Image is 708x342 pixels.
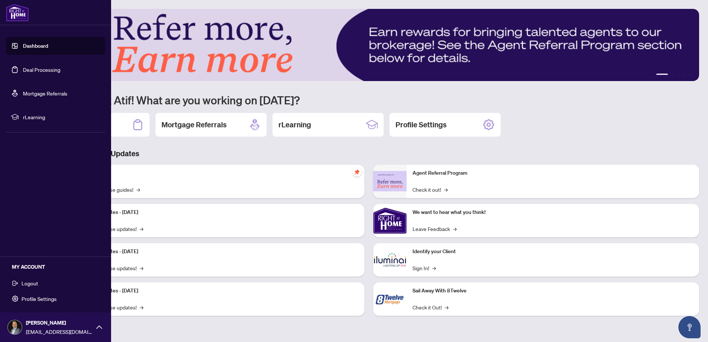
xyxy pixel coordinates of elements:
p: Agent Referral Program [413,169,693,177]
button: Profile Settings [6,292,105,305]
h3: Brokerage & Industry Updates [39,148,699,159]
button: 5 [689,74,692,77]
h2: Profile Settings [395,120,447,130]
span: rLearning [23,113,100,121]
a: Mortgage Referrals [23,90,67,97]
a: Check it Out!→ [413,303,448,311]
span: pushpin [353,168,361,177]
h2: rLearning [278,120,311,130]
button: 3 [677,74,680,77]
span: Logout [21,277,38,289]
h5: MY ACCOUNT [12,263,105,271]
p: Self-Help [78,169,358,177]
p: Platform Updates - [DATE] [78,208,358,217]
span: → [432,264,436,272]
p: Platform Updates - [DATE] [78,248,358,256]
img: Profile Icon [8,320,22,334]
span: → [140,225,143,233]
img: Sail Away With 8Twelve [373,282,407,316]
span: → [140,303,143,311]
a: Deal Processing [23,66,60,73]
p: Platform Updates - [DATE] [78,287,358,295]
img: logo [6,4,29,21]
a: Check it out!→ [413,185,448,194]
img: Agent Referral Program [373,171,407,191]
img: Identify your Client [373,243,407,276]
span: → [136,185,140,194]
h2: Mortgage Referrals [161,120,227,130]
span: Profile Settings [21,293,57,305]
span: [EMAIL_ADDRESS][DOMAIN_NAME] [26,328,93,336]
span: → [453,225,457,233]
span: → [444,185,448,194]
button: 1 [656,74,668,77]
p: We want to hear what you think! [413,208,693,217]
span: → [445,303,448,311]
span: → [140,264,143,272]
button: Logout [6,277,105,289]
img: Slide 0 [39,9,699,81]
p: Sail Away With 8Twelve [413,287,693,295]
h1: Welcome back Atif! What are you working on [DATE]? [39,93,699,107]
a: Sign In!→ [413,264,436,272]
button: Open asap [678,316,701,338]
p: Identify your Client [413,248,693,256]
a: Leave Feedback→ [413,225,457,233]
a: Dashboard [23,43,48,49]
img: We want to hear what you think! [373,204,407,237]
button: 2 [671,74,674,77]
button: 4 [683,74,686,77]
span: [PERSON_NAME] [26,319,93,327]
